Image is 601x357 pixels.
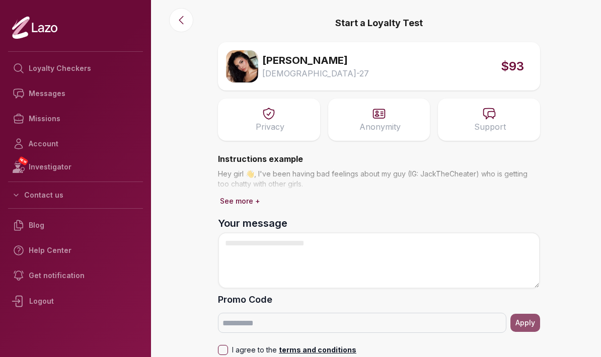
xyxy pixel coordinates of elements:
[359,121,401,133] p: Anonymity
[18,156,29,166] span: NEW
[218,153,540,165] h4: Instructions example
[8,263,143,288] a: Get notification
[8,131,143,156] a: Account
[226,50,258,82] img: c8a16441-4e23-4552-b1d1-01b7c0e76895
[262,53,348,67] span: [PERSON_NAME]
[232,345,356,355] p: I agree to the
[218,194,262,208] button: See more +
[8,213,143,238] a: Blog
[277,345,356,355] p: terms and conditions
[218,216,540,230] label: Your message
[262,67,369,79] span: [DEMOGRAPHIC_DATA] - 27
[474,121,506,133] p: Support
[8,81,143,106] a: Messages
[8,106,143,131] a: Missions
[8,186,143,204] button: Contact us
[8,156,143,177] a: NEWInvestigator
[218,293,540,307] label: Promo Code
[218,16,540,30] p: Start a Loyalty Test
[501,58,524,74] span: $93
[256,121,284,133] p: Privacy
[8,238,143,263] a: Help Center
[8,288,143,314] div: Logout
[8,56,143,81] a: Loyalty Checkers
